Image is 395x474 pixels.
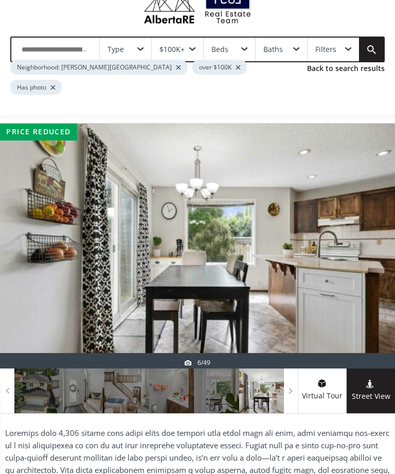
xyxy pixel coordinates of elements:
[159,46,185,53] div: $100K+
[10,60,187,75] div: Neighborhood: [PERSON_NAME][GEOGRAPHIC_DATA]
[192,60,247,75] div: over $100K
[307,63,385,74] a: Back to search results
[211,46,228,53] div: Beds
[298,368,347,413] a: virtual tour iconVirtual Tour
[298,390,346,402] span: Virtual Tour
[10,80,62,95] div: Has photo
[317,379,327,388] img: virtual tour icon
[315,46,336,53] div: Filters
[263,46,283,53] div: Baths
[185,358,210,367] div: 6/49
[107,46,124,53] div: Type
